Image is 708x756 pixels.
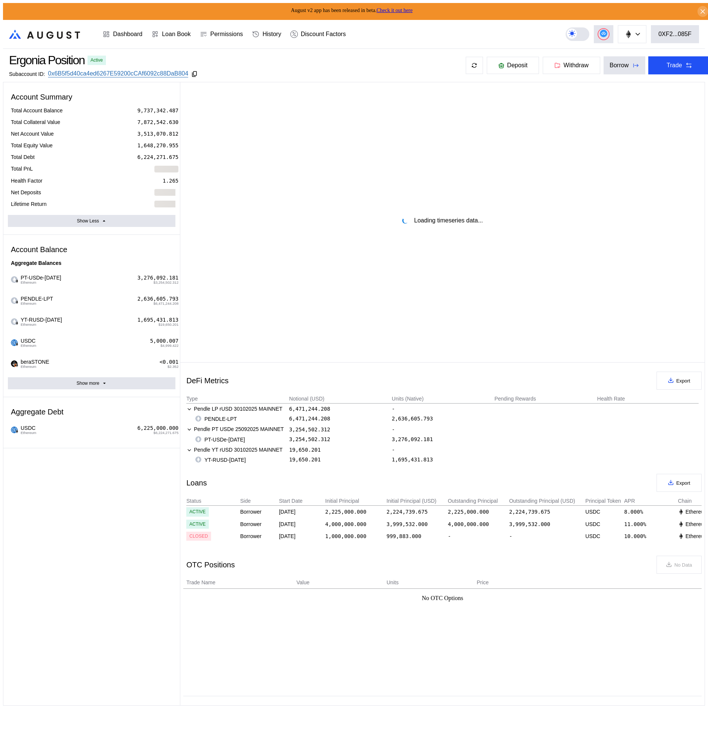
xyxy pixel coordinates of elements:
[448,509,489,515] div: 2,225,000.000
[186,561,235,569] div: OTC Positions
[507,62,527,69] span: Deposit
[624,30,633,38] img: chain logo
[486,56,539,74] button: Deposit
[248,20,286,48] a: History
[289,396,325,402] div: Notional (USD)
[11,119,60,125] div: Total Collateral Value
[186,479,207,487] div: Loans
[301,31,346,38] div: Discount Factors
[624,498,677,504] div: APR
[186,579,215,587] span: Trade Name
[11,276,18,283] img: empty-token.png
[137,275,179,281] div: 3,276,092.181
[289,416,331,422] div: 6,471,244.208
[392,416,433,422] div: 2,636,605.793
[186,396,198,402] div: Type
[11,177,42,184] div: Health Factor
[386,498,447,504] div: Initial Principal (USD)
[21,323,62,327] span: Ethereum
[160,344,178,348] span: $4,999.422
[186,498,239,504] div: Status
[195,457,246,463] div: YT-RUSD-[DATE]
[11,130,54,137] div: Net Account Value
[163,177,178,184] div: 1.265
[11,318,18,325] img: empty-token.png
[678,533,684,539] img: svg+xml,%3c
[137,296,179,302] div: 2,636,605.793
[15,429,19,433] img: svg+xml,%3c
[113,31,142,38] div: Dashboard
[137,425,179,431] div: 6,225,000.000
[610,62,629,69] div: Borrow
[667,62,682,69] div: Trade
[448,521,489,527] div: 4,000,000.000
[392,425,493,433] div: -
[147,20,195,48] a: Loan Book
[477,579,489,587] span: Price
[651,25,699,43] button: 0XF2...085F
[15,279,19,283] img: svg+xml,%3c
[325,509,367,515] div: 2,225,000.000
[289,406,331,412] div: 6,471,244.208
[21,281,61,284] span: Ethereum
[21,365,49,369] span: Ethereum
[11,154,35,160] div: Total Debt
[137,317,179,323] div: 1,695,431.813
[48,70,189,77] a: 0x6B5f5d40ca4ed6267E59200cCAf6092c88DaB804
[8,242,175,257] div: Account Balance
[11,201,47,207] div: Lifetime Return
[676,378,690,384] span: Export
[240,520,278,529] div: Borrower
[98,20,147,48] a: Dashboard
[9,71,45,77] div: Subaccount ID:
[9,53,85,67] div: Ergonia Position
[509,509,550,515] div: 2,224,739.675
[137,119,179,125] div: 7,872,542.630
[392,457,433,463] div: 1,695,431.813
[279,520,324,529] div: [DATE]
[392,446,493,454] div: -
[509,521,550,527] div: 3,999,532.000
[195,457,201,463] img: empty-token.png
[18,317,62,327] span: YT-RUSD-[DATE]
[291,8,413,13] span: August v2 app has been released in beta.
[392,405,493,413] div: -
[624,520,677,529] div: 11.000%
[15,300,19,304] img: svg+xml,%3c
[8,377,175,389] button: Show more
[8,405,175,419] div: Aggregate Debt
[657,474,702,492] button: Export
[414,217,483,224] div: Loading timeseries data...
[21,302,53,305] span: Ethereum
[296,579,309,587] span: Value
[289,457,321,463] div: 19,650.201
[618,25,646,43] button: chain logo
[325,498,385,504] div: Initial Principal
[325,521,367,527] div: 4,000,000.000
[210,31,243,38] div: Permissions
[289,426,331,432] div: 3,254,502.312
[586,507,623,516] div: USDC
[18,359,49,369] span: beraSTONE
[137,107,179,114] div: 9,737,342.487
[195,436,245,443] div: PT-USDe-[DATE]
[586,532,623,541] div: USDC
[392,396,424,402] div: Units (Native)
[597,396,625,402] div: Health Rate
[154,281,179,284] span: $3,254,502.312
[11,426,18,433] img: usdc.png
[189,534,208,539] div: CLOSED
[195,416,201,422] img: empty-token.png
[150,338,178,344] div: 5,000.007
[195,20,248,48] a: Permissions
[21,344,36,348] span: Ethereum
[386,533,421,539] div: 999,883.000
[137,130,179,137] div: 3,513,070.812
[159,323,178,327] span: $19,650.201
[240,532,278,541] div: Borrower
[422,595,463,602] div: No OTC Options
[8,257,175,269] div: Aggregate Balances
[11,189,41,196] div: Net Deposits
[168,365,178,369] span: $2.352
[15,363,19,367] img: svg+xml,%3c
